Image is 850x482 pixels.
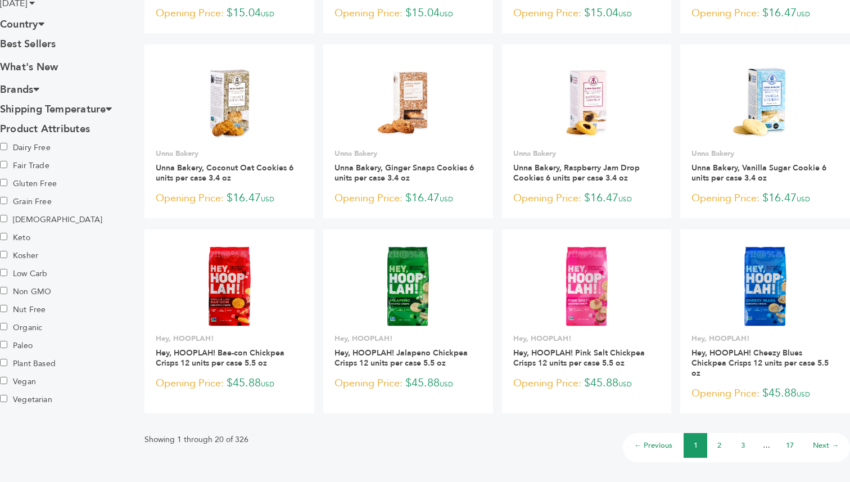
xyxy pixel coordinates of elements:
a: Hey, HOOPLAH! Bae-con Chickpea Crisps 12 units per case 5.5 oz [156,348,284,368]
span: Opening Price: [156,376,224,391]
span: USD [261,380,274,389]
img: Hey, HOOPLAH! Pink Salt Chickpea Crisps 12 units per case 5.5 oz [552,245,621,326]
span: USD [618,10,632,19]
p: Hey, HOOPLAH! [156,334,303,344]
p: $15.04 [513,5,661,22]
p: $16.47 [513,190,661,207]
span: USD [440,10,453,19]
span: Opening Price: [156,191,224,206]
img: Unna Bakery, Raspberry Jam Drop Cookies 6 units per case 3.4 oz [546,60,627,142]
p: $16.47 [691,5,839,22]
span: USD [618,380,632,389]
span: Opening Price: [334,6,403,21]
p: $15.04 [156,5,303,22]
img: Hey, HOOPLAH! Bae-con Chickpea Crisps 12 units per case 5.5 oz [195,245,264,326]
p: Hey, HOOPLAH! [513,334,661,344]
p: $45.88 [334,375,482,392]
span: USD [440,195,453,204]
span: Opening Price: [513,376,581,391]
a: 1 [694,440,698,451]
span: USD [797,10,810,19]
a: Hey, HOOPLAH! Jalapeno Chickpea Crisps 12 units per case 5.5 oz [334,348,468,368]
p: $15.04 [334,5,482,22]
img: Hey, HOOPLAH! Cheezy Blues Chickpea Crisps 12 units per case 5.5 oz [730,245,799,326]
p: Unna Bakery [691,148,839,159]
img: Unna Bakery, Coconut Oat Cookies 6 units per case 3.4 oz [189,60,270,142]
p: $16.47 [334,190,482,207]
p: Unna Bakery [334,148,482,159]
p: $16.47 [156,190,303,207]
a: 3 [741,440,745,451]
a: Next → [813,440,839,451]
a: 2 [717,440,721,451]
a: Unna Bakery, Raspberry Jam Drop Cookies 6 units per case 3.4 oz [513,163,640,183]
img: Unna Bakery, Ginger Snaps Cookies 6 units per case 3.4 oz [367,60,449,142]
span: Opening Price: [334,376,403,391]
p: $45.88 [513,375,661,392]
span: Opening Price: [691,6,759,21]
span: USD [618,195,632,204]
span: Opening Price: [513,6,581,21]
p: Showing 1 through 20 of 326 [144,433,248,447]
span: USD [797,390,810,399]
span: Opening Price: [334,191,403,206]
a: Hey, HOOPLAH! Cheezy Blues Chickpea Crisps 12 units per case 5.5 oz [691,348,829,379]
a: 17 [786,440,794,451]
p: Unna Bakery [156,148,303,159]
img: Hey, HOOPLAH! Jalapeno Chickpea Crisps 12 units per case 5.5 oz [373,245,442,326]
span: USD [440,380,453,389]
span: Opening Price: [691,191,759,206]
a: Unna Bakery, Coconut Oat Cookies 6 units per case 3.4 oz [156,163,293,183]
span: Opening Price: [513,191,581,206]
a: Unna Bakery, Ginger Snaps Cookies 6 units per case 3.4 oz [334,163,474,183]
a: Hey, HOOPLAH! Pink Salt Chickpea Crisps 12 units per case 5.5 oz [513,348,645,368]
p: Hey, HOOPLAH! [691,334,839,344]
li: … [754,433,778,458]
p: $16.47 [691,190,839,207]
a: ← Previous [634,440,672,451]
p: $45.88 [691,385,839,402]
p: $45.88 [156,375,303,392]
span: Opening Price: [156,6,224,21]
span: USD [261,195,274,204]
a: Unna Bakery, Vanilla Sugar Cookie 6 units per case 3.4 oz [691,163,826,183]
p: Hey, HOOPLAH! [334,334,482,344]
span: USD [261,10,274,19]
span: USD [797,195,810,204]
p: Unna Bakery [513,148,661,159]
span: Opening Price: [691,386,759,401]
img: Unna Bakery, Vanilla Sugar Cookie 6 units per case 3.4 oz [725,60,806,142]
